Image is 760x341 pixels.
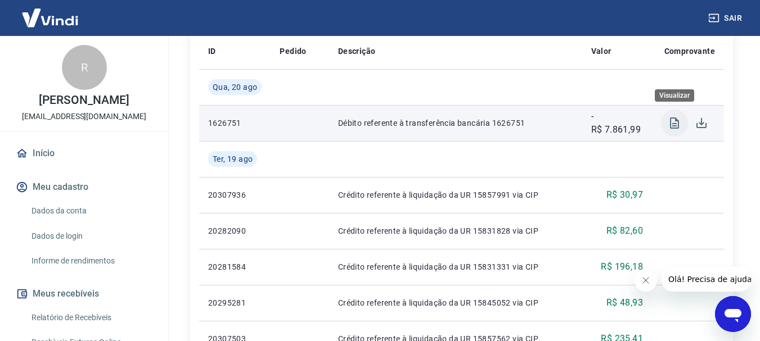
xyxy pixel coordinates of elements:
span: Download [688,110,715,137]
p: Pedido [280,46,306,57]
iframe: Fechar mensagem [635,269,657,292]
a: Informe de rendimentos [27,249,155,272]
span: Qua, 20 ago [213,81,257,93]
button: Meu cadastro [14,175,155,199]
p: R$ 82,60 [606,224,643,238]
div: R [62,45,107,90]
a: Dados de login [27,225,155,248]
p: R$ 196,18 [601,260,643,274]
span: Olá! Precisa de ajuda? [7,8,95,17]
iframe: Botão para abrir a janela de mensagens [715,296,751,332]
p: R$ 48,93 [606,296,643,310]
p: Crédito referente à liquidação da UR 15831828 via CIP [338,225,573,237]
a: Início [14,141,155,166]
p: Crédito referente à liquidação da UR 15857991 via CIP [338,189,573,201]
img: Vindi [14,1,87,35]
p: [EMAIL_ADDRESS][DOMAIN_NAME] [22,111,146,122]
p: Crédito referente à liquidação da UR 15845052 via CIP [338,297,573,308]
a: Relatório de Recebíveis [27,306,155,329]
button: Sair [706,8,746,29]
p: Débito referente à transferência bancária 1626751 [338,117,573,129]
p: [PERSON_NAME] [39,94,129,106]
p: -R$ 7.861,99 [591,110,643,137]
p: Valor [591,46,611,57]
iframe: Mensagem da empresa [662,267,751,292]
p: Comprovante [664,46,715,57]
div: Visualizar [655,89,694,102]
p: 1626751 [208,117,262,129]
p: 20282090 [208,225,262,237]
button: Meus recebíveis [14,281,155,306]
p: 20295281 [208,297,262,308]
p: 20307936 [208,189,262,201]
a: Dados da conta [27,199,155,222]
p: ID [208,46,216,57]
span: Visualizar [661,110,688,137]
p: Crédito referente à liquidação da UR 15831331 via CIP [338,261,573,272]
p: 20281584 [208,261,262,272]
span: Ter, 19 ago [213,153,253,165]
p: R$ 30,97 [606,188,643,202]
p: Descrição [338,46,376,57]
